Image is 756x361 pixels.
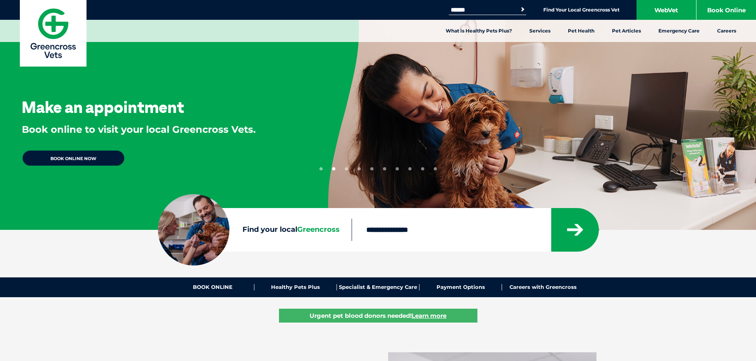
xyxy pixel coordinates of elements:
h3: Make an appointment [22,99,184,115]
button: 4 of 10 [358,167,361,170]
a: Specialist & Emergency Care [337,284,419,290]
a: BOOK ONLINE NOW [22,150,125,166]
a: Payment Options [419,284,502,290]
button: Search [519,6,527,13]
button: 8 of 10 [408,167,412,170]
button: 3 of 10 [345,167,348,170]
a: BOOK ONLINE [172,284,254,290]
a: Healthy Pets Plus [254,284,337,290]
a: What is Healthy Pets Plus? [437,20,521,42]
button: 6 of 10 [383,167,386,170]
a: Careers with Greencross [502,284,584,290]
button: 1 of 10 [319,167,323,170]
label: Find your local [158,224,352,236]
a: Urgent pet blood donors needed!Learn more [279,309,477,323]
button: 10 of 10 [434,167,437,170]
a: Careers [708,20,745,42]
span: Greencross [297,225,340,234]
a: Services [521,20,559,42]
a: Emergency Care [650,20,708,42]
button: 9 of 10 [421,167,424,170]
p: Book online to visit your local Greencross Vets. [22,123,256,136]
a: Pet Articles [603,20,650,42]
u: Learn more [412,312,446,319]
a: Pet Health [559,20,603,42]
button: 2 of 10 [332,167,335,170]
button: 7 of 10 [396,167,399,170]
a: Find Your Local Greencross Vet [543,7,619,13]
button: 5 of 10 [370,167,373,170]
